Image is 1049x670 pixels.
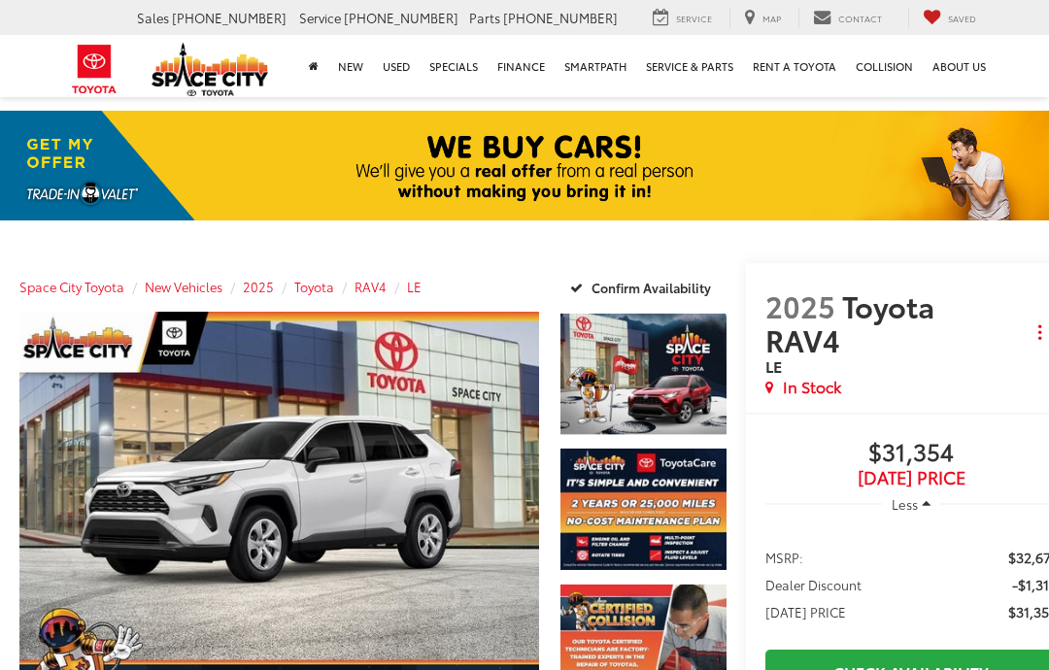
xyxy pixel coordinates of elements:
a: RAV4 [355,278,387,295]
span: In Stock [783,376,841,398]
a: Service [638,8,727,28]
span: Confirm Availability [592,279,711,296]
a: Map [729,8,795,28]
span: Toyota RAV4 [765,285,934,360]
span: Saved [948,12,976,24]
span: Service [299,9,341,26]
a: Specials [420,35,488,97]
span: LE [765,354,782,377]
a: Space City Toyota [19,278,124,295]
img: 2025 Toyota RAV4 LE [558,314,728,434]
a: Expand Photo 1 [560,312,727,437]
a: Service & Parts [636,35,743,97]
span: Dealer Discount [765,575,862,594]
span: MSRP: [765,548,803,567]
img: Space City Toyota [152,43,268,96]
span: [PHONE_NUMBER] [344,9,458,26]
a: Rent a Toyota [743,35,846,97]
a: SmartPath [555,35,636,97]
a: Toyota [294,278,334,295]
a: Contact [798,8,897,28]
img: Toyota [58,38,131,101]
button: Less [882,487,940,522]
a: Finance [488,35,555,97]
span: [PHONE_NUMBER] [503,9,618,26]
a: Home [299,35,328,97]
a: About Us [923,35,996,97]
a: Collision [846,35,923,97]
a: My Saved Vehicles [908,8,991,28]
a: New [328,35,373,97]
span: 2025 [765,285,835,326]
span: [PHONE_NUMBER] [172,9,287,26]
span: Parts [469,9,500,26]
a: Expand Photo 2 [560,447,727,572]
a: New Vehicles [145,278,222,295]
span: Less [892,495,918,513]
span: Sales [137,9,169,26]
span: [DATE] PRICE [765,602,846,621]
img: 2025 Toyota RAV4 LE [558,449,728,569]
span: Contact [838,12,882,24]
span: dropdown dots [1038,324,1041,340]
a: LE [407,278,422,295]
a: 2025 [243,278,274,295]
span: Map [762,12,781,24]
button: Confirm Availability [559,270,728,304]
span: Service [676,12,712,24]
a: Used [373,35,420,97]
